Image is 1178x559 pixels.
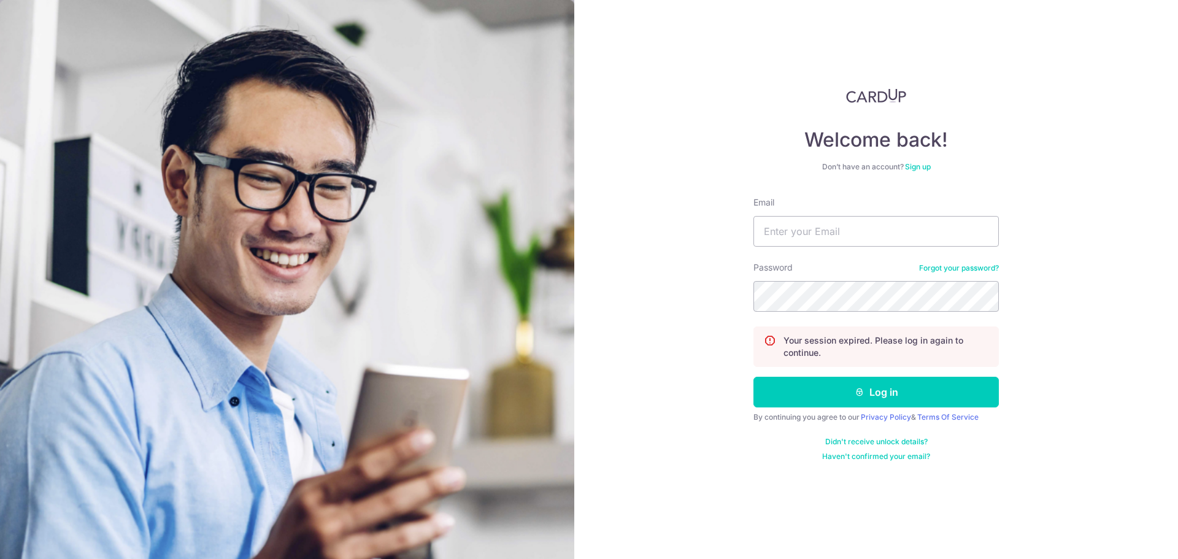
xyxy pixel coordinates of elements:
button: Log in [753,377,999,407]
a: Haven't confirmed your email? [822,452,930,461]
p: Your session expired. Please log in again to continue. [783,334,988,359]
a: Sign up [905,162,931,171]
div: By continuing you agree to our & [753,412,999,422]
h4: Welcome back! [753,128,999,152]
div: Don’t have an account? [753,162,999,172]
input: Enter your Email [753,216,999,247]
a: Forgot your password? [919,263,999,273]
a: Privacy Policy [861,412,911,422]
img: CardUp Logo [846,88,906,103]
label: Email [753,196,774,209]
label: Password [753,261,793,274]
a: Terms Of Service [917,412,979,422]
a: Didn't receive unlock details? [825,437,928,447]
